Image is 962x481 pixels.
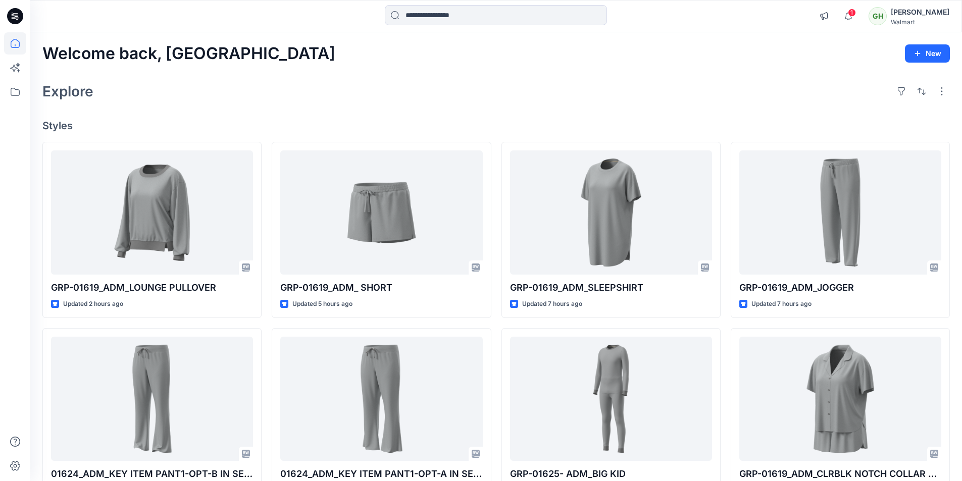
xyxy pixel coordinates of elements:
p: GRP-01619_ADM_LOUNGE PULLOVER [51,281,253,295]
p: GRP-01619_ADM_CLRBLK NOTCH COLLAR SHORT SET [739,467,941,481]
a: 01624_ADM_KEY ITEM PANT1-OPT-B IN SEAM-29 [51,337,253,461]
a: GRP-01625- ADM_BIG KID [510,337,712,461]
a: GRP-01619_ADM_SLEEPSHIRT [510,150,712,275]
p: Updated 7 hours ago [751,299,812,309]
button: New [905,44,950,63]
h2: Explore [42,83,93,99]
p: Updated 2 hours ago [63,299,123,309]
div: GH [869,7,887,25]
a: GRP-01619_ADM_ SHORT [280,150,482,275]
p: 01624_ADM_KEY ITEM PANT1-OPT-B IN SEAM-29 [51,467,253,481]
span: 1 [848,9,856,17]
a: GRP-01619_ADM_LOUNGE PULLOVER [51,150,253,275]
a: GRP-01619_ADM_CLRBLK NOTCH COLLAR SHORT SET [739,337,941,461]
p: Updated 7 hours ago [522,299,582,309]
p: GRP-01625- ADM_BIG KID [510,467,712,481]
p: 01624_ADM_KEY ITEM PANT1-OPT-A IN SEAM-27 [280,467,482,481]
a: 01624_ADM_KEY ITEM PANT1-OPT-A IN SEAM-27 [280,337,482,461]
div: Walmart [891,18,949,26]
div: [PERSON_NAME] [891,6,949,18]
p: GRP-01619_ADM_JOGGER [739,281,941,295]
h2: Welcome back, [GEOGRAPHIC_DATA] [42,44,335,63]
p: Updated 5 hours ago [292,299,352,309]
h4: Styles [42,120,950,132]
p: GRP-01619_ADM_ SHORT [280,281,482,295]
a: GRP-01619_ADM_JOGGER [739,150,941,275]
p: GRP-01619_ADM_SLEEPSHIRT [510,281,712,295]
